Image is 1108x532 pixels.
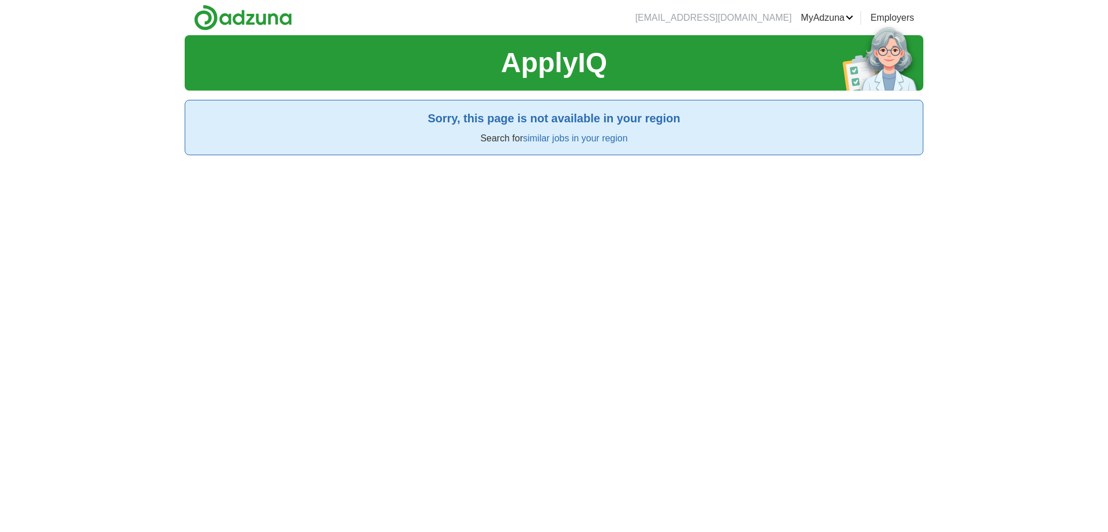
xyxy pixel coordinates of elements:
h2: Sorry, this page is not available in your region [194,110,914,127]
li: [EMAIL_ADDRESS][DOMAIN_NAME] [635,11,792,25]
a: similar jobs in your region [523,133,627,143]
p: Search for [194,132,914,145]
img: Adzuna logo [194,5,292,31]
a: MyAdzuna [801,11,854,25]
a: Employers [870,11,914,25]
h1: ApplyIQ [501,42,607,84]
